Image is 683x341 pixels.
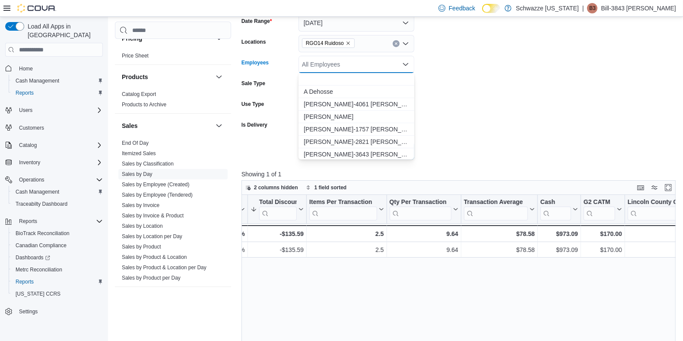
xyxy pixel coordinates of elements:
button: Users [16,105,36,115]
button: Cash Management [9,186,106,198]
div: $170.00 [584,245,622,255]
a: Reports [12,88,37,98]
button: Products [214,72,224,82]
p: Showing 1 of 1 [241,170,680,178]
a: Sales by Day [122,171,152,177]
span: 2 columns hidden [254,184,298,191]
div: Pricing [115,51,231,64]
p: | [582,3,584,13]
button: Items Per Transaction [309,198,384,220]
div: G2 CATM [584,198,615,207]
button: Transaction Average [464,198,535,220]
a: Traceabilty Dashboard [12,199,71,209]
label: Is Delivery [241,121,267,128]
a: Settings [16,306,41,317]
div: $78.58 [464,229,535,239]
span: Sales by Classification [122,160,174,167]
span: Inventory [19,159,40,166]
a: Sales by Employee (Created) [122,182,190,188]
a: Sales by Product [122,244,161,250]
a: Home [16,64,36,74]
button: Display options [649,182,660,193]
button: BioTrack Reconciliation [9,227,106,239]
button: Sales [214,121,224,131]
a: Price Sheet [122,53,149,59]
label: Date Range [241,18,272,25]
button: Clear input [393,40,400,47]
span: Sales by Location [122,223,163,229]
label: Sale Type [241,80,265,87]
button: Reports [16,216,41,226]
span: Canadian Compliance [16,242,67,249]
button: Taxes [214,294,224,304]
button: Catalog [2,139,106,151]
button: Operations [2,174,106,186]
a: End Of Day [122,140,149,146]
div: 2.5 [309,245,384,255]
button: Catalog [16,140,40,150]
span: 1 field sorted [314,184,347,191]
button: Aaliyah-4061 Jones [299,98,414,111]
a: Sales by Product & Location [122,254,187,260]
a: Cash Management [12,76,63,86]
span: RGO14 Ruidoso [302,38,355,48]
button: Inventory [2,156,106,169]
button: Metrc Reconciliation [9,264,106,276]
button: Aaron-1757 Vegara [299,123,414,136]
h3: Products [122,73,148,81]
span: Load All Apps in [GEOGRAPHIC_DATA] [24,22,103,39]
button: Enter fullscreen [663,182,673,193]
label: Employees [241,59,269,66]
button: Reports [9,276,106,288]
div: Transaction Average [464,198,528,220]
span: Feedback [449,4,475,13]
button: Operations [16,175,48,185]
button: G2 CATM [584,198,622,220]
span: Cash Management [16,188,59,195]
div: -$135.59 [251,245,304,255]
button: Inventory [16,157,44,168]
div: 61.35% [194,245,245,255]
div: Qty Per Transaction [389,198,451,220]
span: Products to Archive [122,101,166,108]
div: Items Per Transaction [309,198,377,207]
span: Settings [16,306,103,317]
div: Bill-3843 Thompson [587,3,597,13]
span: [PERSON_NAME]-1757 [PERSON_NAME] [304,125,409,134]
button: Home [2,62,106,74]
a: Metrc Reconciliation [12,265,66,275]
span: Itemized Sales [122,150,156,157]
span: Sales by Product & Location per Day [122,264,206,271]
span: Metrc Reconciliation [16,266,62,273]
span: Traceabilty Dashboard [12,199,103,209]
button: Cash Management [9,75,106,87]
label: Use Type [241,101,264,108]
span: Dashboards [16,254,50,261]
button: Reports [9,87,106,99]
span: [PERSON_NAME]-2821 [PERSON_NAME] [304,137,409,146]
button: Remove RGO14 Ruidoso from selection in this group [346,41,351,46]
button: Settings [2,305,106,318]
div: Qty Per Transaction [389,198,451,207]
p: Schwazze [US_STATE] [516,3,579,13]
button: [US_STATE] CCRS [9,288,106,300]
button: Products [122,73,212,81]
div: $973.09 [540,229,578,239]
span: Cash Management [12,187,103,197]
a: Sales by Invoice & Product [122,213,184,219]
button: Total Discount [251,198,304,220]
span: Dashboards [12,252,103,263]
span: Home [16,63,103,73]
span: Settings [19,308,38,315]
span: Metrc Reconciliation [12,265,103,275]
button: Keyboard shortcuts [635,182,646,193]
div: $973.09 [540,245,578,255]
a: Catalog Export [122,91,156,97]
span: Operations [16,175,103,185]
span: Sales by Invoice [122,202,159,209]
div: Total Discount [259,198,297,207]
button: Users [2,104,106,116]
button: Reports [2,215,106,227]
div: G2 CATM [584,198,615,220]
